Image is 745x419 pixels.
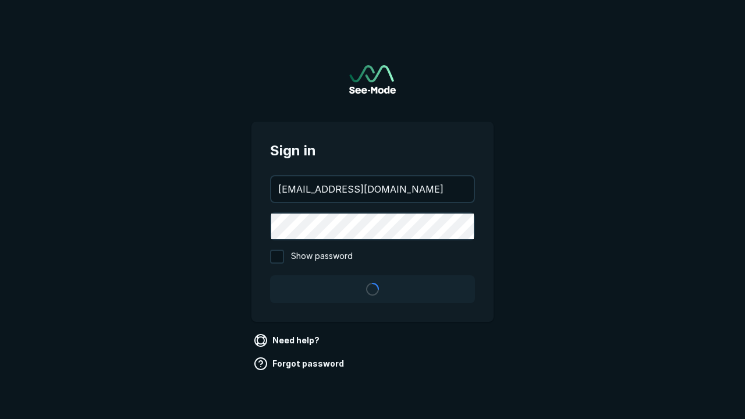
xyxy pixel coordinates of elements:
img: See-Mode Logo [349,65,396,94]
input: your@email.com [271,176,474,202]
span: Sign in [270,140,475,161]
a: Need help? [251,331,324,350]
a: Forgot password [251,354,349,373]
span: Show password [291,250,353,264]
a: Go to sign in [349,65,396,94]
